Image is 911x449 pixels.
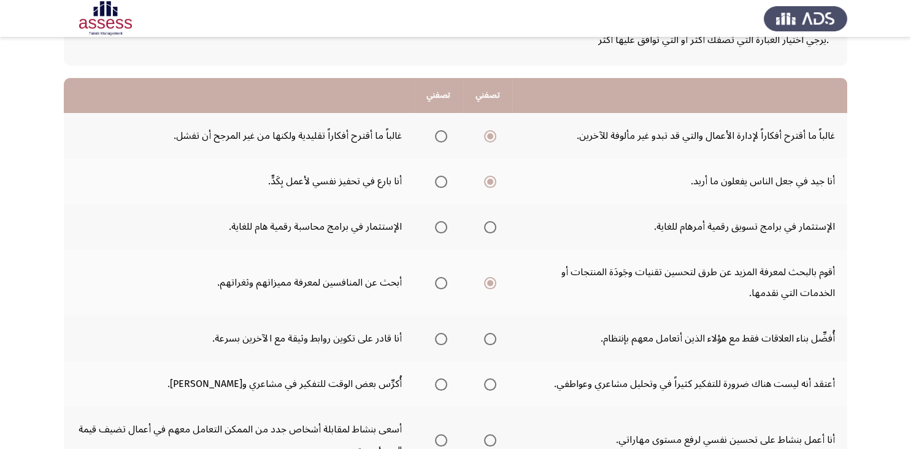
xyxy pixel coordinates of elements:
[479,125,496,146] mat-radio-group: Select an option
[512,158,847,204] td: أنا جيد في جعل الناس يفعلون ما أريد.
[82,29,829,50] div: .يرجي اختيار العبارة التي تصفك أكثر أو التي توافق عليها أكثر
[512,204,847,249] td: الإستثمار في برامج تسويق رقمية أمرهام للغاية.
[430,373,447,394] mat-radio-group: Select an option
[64,361,414,407] td: أُكرِّس بعض الوقت للتفكير في مشاعري و[PERSON_NAME].
[463,78,512,113] th: تصفني
[764,1,847,36] img: Assess Talent Management logo
[512,316,847,361] td: أُفضِّل بناء العلاقات فقط مع هؤلاء الذين أتعامل معهم بإنتظام.
[479,216,496,237] mat-radio-group: Select an option
[64,158,414,204] td: أنا بارع في تحفيز نفسي لأعمل بِكَدٍّ.
[430,171,447,192] mat-radio-group: Select an option
[64,249,414,316] td: أبحث عن المنافسين لمعرفة مميزاتهم وثغراتهم.
[64,1,147,36] img: Assessment logo of Potentiality Assessment
[430,216,447,237] mat-radio-group: Select an option
[479,373,496,394] mat-radio-group: Select an option
[512,361,847,407] td: أعتقد أنه ليست هناك ضرورة للتفكير كثيراً في وتحليل مشاعري وعواطفي.
[430,125,447,146] mat-radio-group: Select an option
[479,272,496,293] mat-radio-group: Select an option
[512,113,847,158] td: غالباً ما أقترح أفكاراً لإدارة الأعمال والتي قد تبدو غير مألوفة للآخرين.
[479,171,496,192] mat-radio-group: Select an option
[414,78,463,113] th: تصفني
[64,204,414,249] td: الإستثمار في برامج محاسبة رقمية هام للغاية.
[430,328,447,349] mat-radio-group: Select an option
[430,272,447,293] mat-radio-group: Select an option
[64,113,414,158] td: غالباً ما أقترح أفكاراً تقليدية ولكنها من غير المرجح أن تفشل.
[512,249,847,316] td: أقوم بالبحث لمعرفة المزيد عن طرق لتحسين تقنيات وجَودَة المنتجات أو الخدمات التي نقدمها.
[64,316,414,361] td: أنا قادر على تكوين روابط وثيقة مع الآخرين بسرعة.
[479,328,496,349] mat-radio-group: Select an option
